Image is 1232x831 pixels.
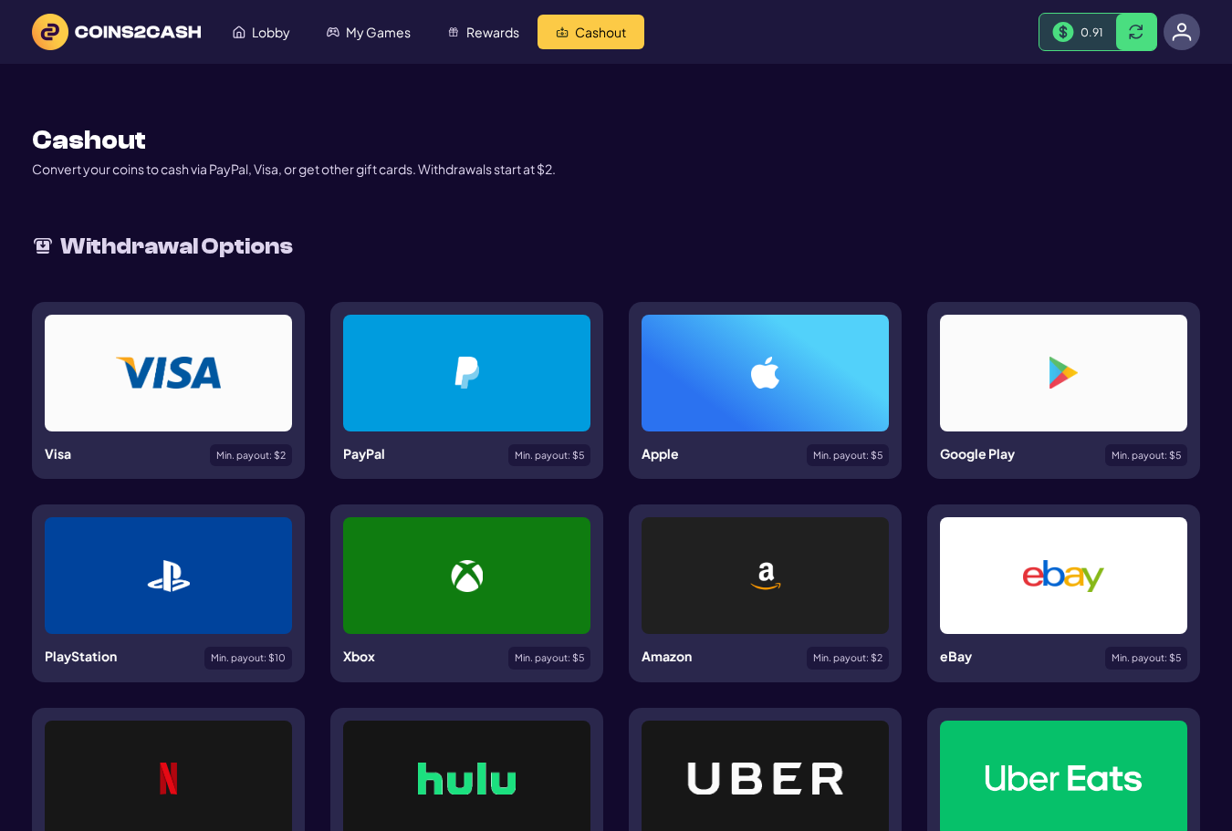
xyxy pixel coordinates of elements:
span: Min. payout: $ 5 [515,451,584,461]
img: My Games [327,26,339,38]
span: Lobby [252,26,290,38]
span: Min. payout: $ 2 [216,451,286,461]
span: Min. payout: $ 5 [1112,451,1181,461]
img: Payment Method [454,357,479,389]
p: Convert your coins to cash via PayPal, Visa, or get other gift cards. Withdrawals start at $2. [32,160,556,179]
span: Google Play [940,445,1015,462]
img: Payment Method [749,560,781,592]
img: Payment Method [1023,560,1103,592]
span: Cashout [575,26,626,38]
span: Min. payout: $ 2 [813,653,882,663]
a: Lobby [214,15,308,49]
span: Min. payout: $ 5 [1112,653,1181,663]
span: Min. payout: $ 5 [813,451,882,461]
span: Min. payout: $ 5 [515,653,584,663]
img: withdrawLogo [32,235,54,257]
span: Rewards [466,26,519,38]
span: PlayStation [45,648,117,664]
img: Payment Method [451,560,483,592]
span: Xbox [343,648,375,664]
a: Rewards [429,15,538,49]
img: avatar [1172,22,1192,42]
img: Payment Method [1049,357,1078,389]
span: Apple [642,445,679,462]
h1: Cashout [32,128,146,153]
img: Payment Method [984,763,1143,795]
img: logo text [32,14,201,50]
img: Payment Method [751,357,779,389]
img: Lobby [233,26,245,38]
img: Money Bill [1052,22,1074,43]
span: Visa [45,445,71,462]
img: Cashout [556,26,569,38]
img: Payment Method [116,357,220,389]
a: Cashout [538,15,644,49]
a: My Games [308,15,429,49]
span: PayPal [343,445,385,462]
span: Min. payout: $ 10 [211,653,286,663]
span: Amazon [642,648,692,664]
img: Payment Method [159,763,179,795]
img: Rewards [447,26,460,38]
span: eBay [940,648,972,664]
h2: Withdrawal Options [60,230,293,264]
span: 0.91 [1081,25,1103,39]
img: Payment Method [685,763,845,795]
span: My Games [346,26,411,38]
img: Payment Method [147,560,189,592]
img: Payment Method [418,763,517,795]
